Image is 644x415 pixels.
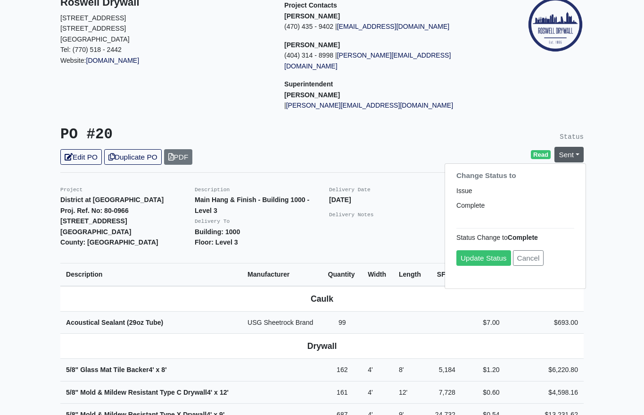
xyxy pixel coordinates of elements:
p: [STREET_ADDRESS] [60,13,270,24]
strong: [PERSON_NAME] [284,91,340,99]
strong: Complete [508,233,538,241]
strong: Building: 1000 [195,228,240,236]
h3: PO #20 [60,126,315,144]
div: [PERSON_NAME] [445,163,586,289]
p: (404) 314 - 8998 | [284,50,494,71]
span: x [156,366,160,373]
a: [EMAIL_ADDRESS][DOMAIN_NAME] [337,23,450,30]
td: 5,184 [428,359,461,381]
strong: Main Hang & Finish - Building 1000 - Level 3 [195,196,309,214]
p: (470) 435 - 9402 | [284,21,494,32]
span: 4' [149,366,154,373]
th: Quantity [322,263,363,286]
span: Superintendent [284,80,333,88]
strong: Acoustical Sealant (29oz Tube) [66,319,163,326]
th: Length [393,263,428,286]
a: Edit PO [60,149,102,165]
strong: Floor: Level 3 [195,238,238,246]
small: Delivery Notes [329,212,374,218]
strong: County: [GEOGRAPHIC_DATA] [60,238,158,246]
a: Update Status [456,250,511,266]
span: 12' [399,389,407,396]
p: [STREET_ADDRESS] [60,23,270,34]
a: PDF [164,149,193,165]
strong: District at [GEOGRAPHIC_DATA] [60,196,164,203]
a: Issue [445,184,586,198]
span: x [214,389,218,396]
a: Complete [445,198,586,213]
a: [PERSON_NAME][EMAIL_ADDRESS][DOMAIN_NAME] [284,51,451,70]
td: USG Sheetrock Brand [242,311,322,334]
strong: [PERSON_NAME] [284,12,340,20]
td: 161 [322,381,363,404]
strong: Proj. Ref. No: 80-0966 [60,207,129,214]
a: [DOMAIN_NAME] [86,57,140,64]
strong: [PERSON_NAME] [284,41,340,49]
h6: Change Status to [445,168,586,184]
p: [GEOGRAPHIC_DATA] [60,34,270,45]
th: SF/LF [428,263,461,286]
small: Delivery Date [329,187,371,193]
td: $693.00 [505,311,584,334]
td: $1.20 [461,359,505,381]
strong: [GEOGRAPHIC_DATA] [60,228,131,236]
td: $7.00 [461,311,505,334]
a: Cancel [513,250,544,266]
small: Project [60,187,83,193]
p: | [284,100,494,111]
th: Width [362,263,393,286]
span: 4' [368,389,373,396]
span: 8' [399,366,404,373]
strong: 5/8" Glass Mat Tile Backer [66,366,167,373]
a: Sent [554,147,584,162]
th: Description [60,263,242,286]
a: [PERSON_NAME][EMAIL_ADDRESS][DOMAIN_NAME] [286,102,453,109]
td: $4,598.16 [505,381,584,404]
td: $6,220.80 [505,359,584,381]
span: 4' [207,389,212,396]
td: 99 [322,311,363,334]
span: Read [531,150,551,160]
span: 8' [161,366,166,373]
td: 162 [322,359,363,381]
span: 4' [368,366,373,373]
strong: [DATE] [329,196,351,203]
strong: [STREET_ADDRESS] [60,217,127,225]
b: Caulk [311,294,333,304]
small: Delivery To [195,219,230,224]
a: Duplicate PO [104,149,162,165]
strong: 5/8" Mold & Mildew Resistant Type C Drywall [66,389,229,396]
th: Manufacturer [242,263,322,286]
td: 7,728 [428,381,461,404]
p: Status Change to [456,232,574,243]
p: Tel: (770) 518 - 2442 [60,44,270,55]
td: $0.60 [461,381,505,404]
span: 12' [220,389,229,396]
b: Drywall [307,341,337,351]
span: Project Contacts [284,1,337,9]
small: Description [195,187,230,193]
small: Status [560,133,584,141]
